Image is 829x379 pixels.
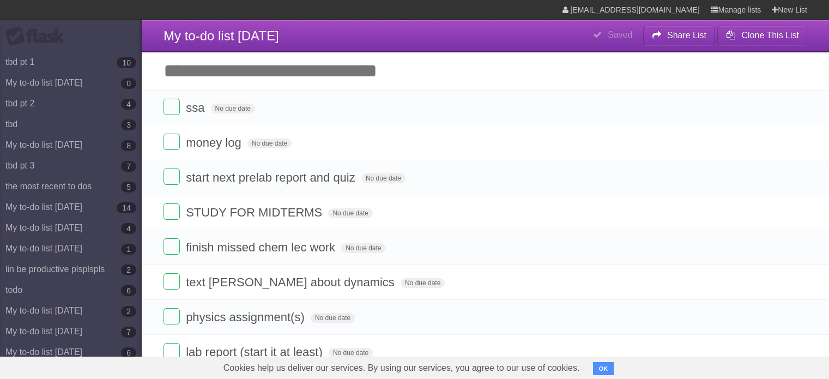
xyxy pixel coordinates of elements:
b: Saved [608,30,632,39]
span: My to-do list [DATE] [164,28,279,43]
b: 4 [121,99,136,110]
span: No due date [329,348,373,358]
button: Share List [643,26,715,45]
span: start next prelab report and quiz [186,171,358,184]
b: 7 [121,161,136,172]
span: ssa [186,101,207,115]
label: Done [164,273,180,290]
span: physics assignment(s) [186,310,307,324]
label: Done [164,169,180,185]
b: 6 [121,285,136,296]
b: 0 [121,78,136,89]
b: 6 [121,347,136,358]
b: 1 [121,244,136,255]
label: Done [164,203,180,220]
label: Done [164,99,180,115]
b: 2 [121,306,136,317]
span: Cookies help us deliver our services. By using our services, you agree to our use of cookies. [213,357,591,379]
label: Done [164,308,180,324]
b: Share List [667,31,706,40]
button: Clone This List [717,26,807,45]
span: lab report (start it at least) [186,345,325,359]
b: 3 [121,119,136,130]
div: Flask [5,27,71,46]
span: No due date [361,173,406,183]
span: STUDY FOR MIDTERMS [186,206,325,219]
b: Clone This List [741,31,799,40]
span: finish missed chem lec work [186,240,338,254]
span: No due date [341,243,385,253]
b: 10 [117,57,136,68]
span: No due date [401,278,445,288]
span: No due date [211,104,255,113]
b: 8 [121,140,136,151]
label: Done [164,238,180,255]
button: OK [593,362,614,375]
label: Done [164,134,180,150]
b: 4 [121,223,136,234]
label: Done [164,343,180,359]
b: 7 [121,327,136,338]
span: No due date [311,313,355,323]
span: No due date [328,208,372,218]
span: text [PERSON_NAME] about dynamics [186,275,397,289]
b: 5 [121,182,136,192]
b: 2 [121,264,136,275]
b: 14 [117,202,136,213]
span: No due date [247,139,292,148]
span: money log [186,136,244,149]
